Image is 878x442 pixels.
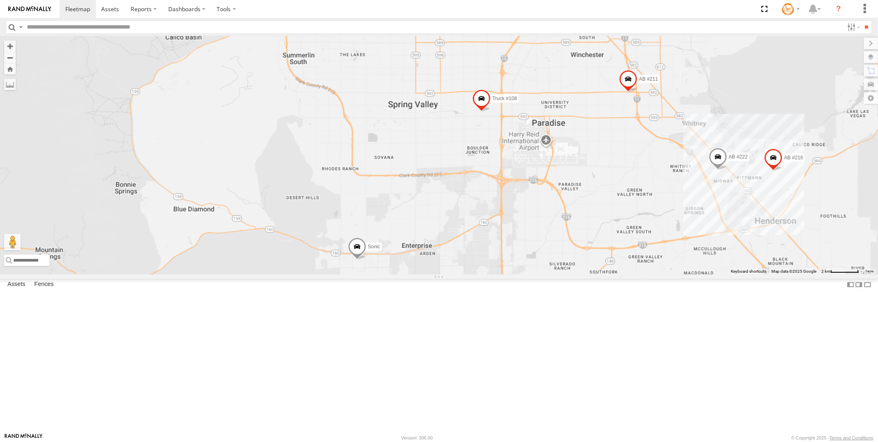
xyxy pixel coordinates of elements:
[866,269,874,273] a: Terms (opens in new tab)
[492,95,517,101] span: Truck #108
[4,63,16,74] button: Zoom Home
[855,279,863,291] label: Dock Summary Table to the Right
[3,279,29,291] label: Assets
[830,435,873,440] a: Terms and Conditions
[4,79,16,90] label: Measure
[4,41,16,52] button: Zoom in
[864,92,878,104] label: Map Settings
[4,234,21,250] button: Drag Pegman onto the map to open Street View
[779,3,803,15] div: Tommy Stauffer
[847,279,855,291] label: Dock Summary Table to the Left
[771,269,816,274] span: Map data ©2025 Google
[731,269,766,274] button: Keyboard shortcuts
[832,2,845,16] i: ?
[821,269,830,274] span: 2 km
[368,244,380,250] span: Sonic
[30,279,58,291] label: Fences
[819,269,861,274] button: Map Scale: 2 km per 65 pixels
[784,155,803,161] span: AB #216
[5,434,43,442] a: Visit our Website
[401,435,433,440] div: Version: 306.00
[4,52,16,63] button: Zoom out
[17,21,24,33] label: Search Query
[8,6,51,12] img: rand-logo.svg
[639,76,658,82] span: AB #211
[844,21,862,33] label: Search Filter Options
[791,435,873,440] div: © Copyright 2025 -
[864,279,872,291] label: Hide Summary Table
[729,154,748,159] span: AB #222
